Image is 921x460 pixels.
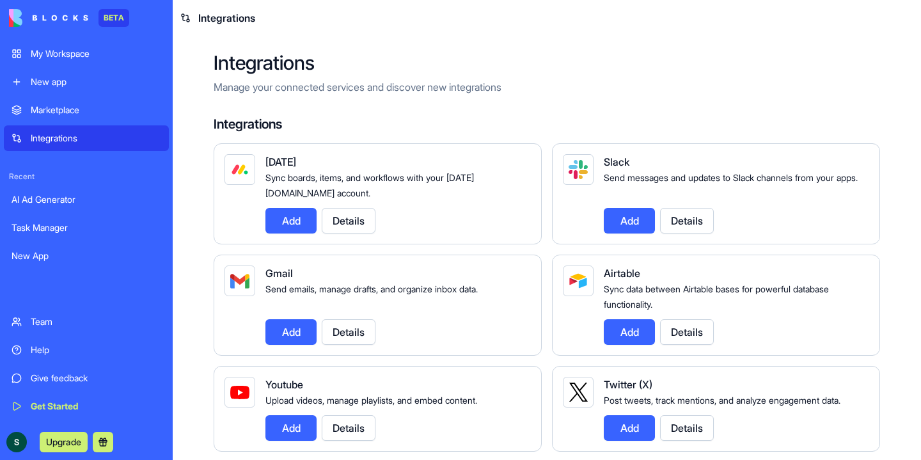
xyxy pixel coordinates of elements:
[265,378,303,391] span: Youtube
[4,365,169,391] a: Give feedback
[604,155,629,168] span: Slack
[214,51,880,74] h2: Integrations
[9,9,88,27] img: logo
[265,208,317,234] button: Add
[31,104,161,116] div: Marketplace
[604,172,858,183] span: Send messages and updates to Slack channels from your apps.
[4,243,169,269] a: New App
[4,215,169,241] a: Task Manager
[6,432,27,452] img: ACg8ocLHKDdkJNkn_SQlLHHkKqT1MxBV3gq0WsmDz5FnR7zJN7JDwg=s96-c
[265,267,293,280] span: Gmail
[604,319,655,345] button: Add
[322,319,375,345] button: Details
[9,9,129,27] a: BETA
[12,221,161,234] div: Task Manager
[265,395,477,406] span: Upload videos, manage playlists, and embed content.
[604,267,640,280] span: Airtable
[31,344,161,356] div: Help
[4,187,169,212] a: AI Ad Generator
[604,283,829,310] span: Sync data between Airtable bases for powerful database functionality.
[265,172,474,198] span: Sync boards, items, and workflows with your [DATE][DOMAIN_NAME] account.
[31,400,161,413] div: Get Started
[660,415,714,441] button: Details
[4,125,169,151] a: Integrations
[265,319,317,345] button: Add
[604,395,840,406] span: Post tweets, track mentions, and analyze engagement data.
[31,315,161,328] div: Team
[214,115,880,133] h4: Integrations
[604,378,652,391] span: Twitter (X)
[198,10,255,26] span: Integrations
[12,193,161,206] div: AI Ad Generator
[4,309,169,335] a: Team
[31,372,161,385] div: Give feedback
[604,415,655,441] button: Add
[265,155,296,168] span: [DATE]
[4,41,169,67] a: My Workspace
[4,97,169,123] a: Marketplace
[4,393,169,419] a: Get Started
[660,208,714,234] button: Details
[4,171,169,182] span: Recent
[660,319,714,345] button: Details
[4,337,169,363] a: Help
[31,47,161,60] div: My Workspace
[322,415,375,441] button: Details
[31,75,161,88] div: New app
[322,208,375,234] button: Details
[98,9,129,27] div: BETA
[31,132,161,145] div: Integrations
[265,283,478,294] span: Send emails, manage drafts, and organize inbox data.
[40,435,88,448] a: Upgrade
[214,79,880,95] p: Manage your connected services and discover new integrations
[4,69,169,95] a: New app
[12,250,161,262] div: New App
[604,208,655,234] button: Add
[265,415,317,441] button: Add
[40,432,88,452] button: Upgrade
